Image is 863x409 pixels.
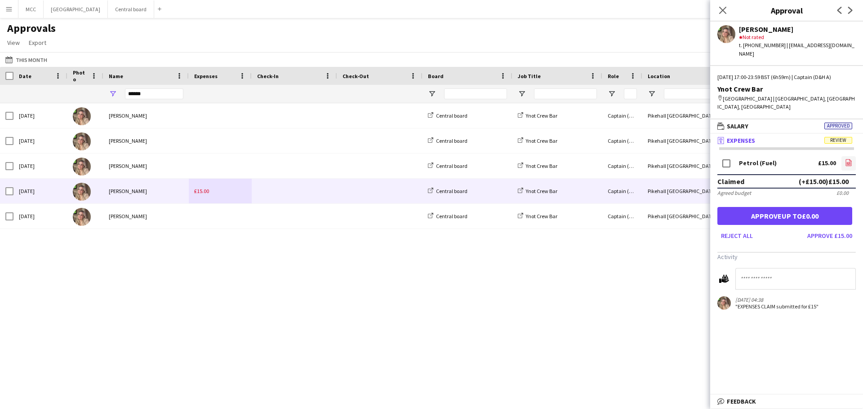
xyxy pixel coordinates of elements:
button: Central board [108,0,154,18]
span: Central board [436,163,467,169]
img: Imogen Garbutt [73,132,91,150]
div: Pikehall [GEOGRAPHIC_DATA] [642,154,732,178]
div: Pikehall [GEOGRAPHIC_DATA] [642,128,732,153]
div: Pikehall [GEOGRAPHIC_DATA] [642,103,732,128]
div: t. [PHONE_NUMBER] | [EMAIL_ADDRESS][DOMAIN_NAME] [739,41,856,57]
a: Ynot Crew Bar [518,188,557,194]
button: Open Filter Menu [518,90,526,98]
div: Petrol (Fuel) [739,160,777,167]
a: Ynot Crew Bar [518,213,557,220]
div: Claimed [717,177,744,186]
span: Ynot Crew Bar [526,213,557,220]
input: Job Title Filter Input [534,88,597,99]
span: Central board [436,137,467,144]
button: Open Filter Menu [648,90,656,98]
button: Open Filter Menu [109,90,117,98]
span: View [7,39,20,47]
span: Review [824,137,852,144]
button: Open Filter Menu [428,90,436,98]
a: Ynot Crew Bar [518,137,557,144]
div: £0.00 [836,189,849,196]
input: Board Filter Input [444,88,507,99]
span: Central board [436,213,467,220]
div: Not rated [739,33,856,41]
button: MCC [18,0,44,18]
a: Central board [428,188,467,194]
div: Agreed budget [717,189,751,196]
img: Imogen Garbutt [73,208,91,226]
span: Central board [436,188,467,194]
button: Approveup to£0.00 [717,207,852,225]
span: Expenses [194,73,218,79]
div: [DATE] 04:38 [735,296,819,303]
span: Photo [73,69,87,83]
span: Approved [824,123,852,129]
span: Salary [727,122,748,130]
input: Name Filter Input [125,88,183,99]
span: Role [608,73,619,79]
div: Captain (D&H A) [602,204,642,229]
mat-expansion-panel-header: SalaryApproved [710,119,863,133]
div: [PERSON_NAME] [103,179,189,203]
mat-expansion-panel-header: Feedback [710,395,863,408]
div: [PERSON_NAME] [739,25,856,33]
span: Expenses [727,136,755,145]
a: Central board [428,213,467,220]
div: [DATE] [13,204,67,229]
span: Date [19,73,31,79]
div: [DATE] [13,179,67,203]
div: Captain (D&H A) [602,154,642,178]
div: [PERSON_NAME] [103,204,189,229]
span: Name [109,73,123,79]
div: Captain (D&H A) [602,128,642,153]
div: [PERSON_NAME] [103,103,189,128]
div: Ynot Crew Bar [717,85,856,93]
div: Captain (D&H A) [602,103,642,128]
div: [DATE] 17:00-23:59 BST (6h59m) | Captain (D&H A) [717,73,856,81]
div: [DATE] [13,103,67,128]
span: Board [428,73,444,79]
div: ExpensesReview [710,147,863,321]
app-user-avatar: Imogen Garbutt [717,296,731,310]
button: Reject all [717,229,756,243]
button: [GEOGRAPHIC_DATA] [44,0,108,18]
img: Imogen Garbutt [73,183,91,201]
img: Imogen Garbutt [73,158,91,176]
span: Ynot Crew Bar [526,188,557,194]
span: Export [29,39,46,47]
a: Export [25,37,50,48]
div: Pikehall [GEOGRAPHIC_DATA] [642,179,732,203]
div: "EXPENSES CLAIM submitted for £15" [735,303,819,310]
span: Ynot Crew Bar [526,137,557,144]
button: Open Filter Menu [608,90,616,98]
span: Feedback [727,397,756,405]
a: Central board [428,163,467,169]
span: Location [648,73,670,79]
span: Job Title [518,73,541,79]
a: Ynot Crew Bar [518,112,557,119]
h3: Activity [717,253,856,261]
input: Role Filter Input [624,88,637,99]
div: Captain (D&H A) [602,179,642,203]
div: (+£15.00) £15.00 [799,177,849,186]
input: Location Filter Input [664,88,727,99]
h3: Approval [710,4,863,16]
span: £15.00 [194,188,209,194]
a: Central board [428,112,467,119]
a: View [4,37,23,48]
a: Ynot Crew Bar [518,163,557,169]
div: [PERSON_NAME] [103,128,189,153]
span: Ynot Crew Bar [526,163,557,169]
button: This Month [4,54,49,65]
span: Check-Out [343,73,369,79]
span: Central board [436,112,467,119]
span: Ynot Crew Bar [526,112,557,119]
div: Pikehall [GEOGRAPHIC_DATA] [642,204,732,229]
button: Approve £15.00 [804,229,856,243]
a: Central board [428,137,467,144]
mat-expansion-panel-header: ExpensesReview [710,134,863,147]
span: Check-In [257,73,279,79]
div: [PERSON_NAME] [103,154,189,178]
img: Imogen Garbutt [73,107,91,125]
div: [DATE] [13,154,67,178]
